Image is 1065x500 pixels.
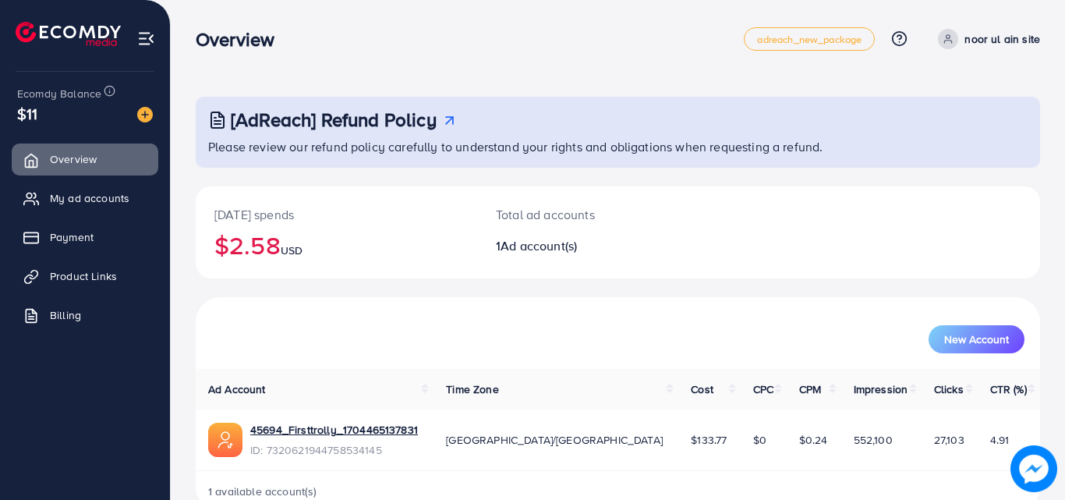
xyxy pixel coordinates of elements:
span: My ad accounts [50,190,129,206]
span: USD [281,243,303,258]
span: $0 [753,432,766,448]
img: menu [137,30,155,48]
p: Please review our refund policy carefully to understand your rights and obligations when requesti... [208,137,1031,156]
a: 45694_Firsttrolly_1704465137831 [250,422,418,438]
a: Billing [12,300,158,331]
span: $11 [17,102,37,125]
img: image [1010,445,1057,492]
span: CTR (%) [990,381,1027,397]
span: Payment [50,229,94,245]
h3: Overview [196,28,287,51]
h2: 1 [496,239,670,254]
a: adreach_new_package [744,27,875,51]
span: Impression [854,381,908,397]
span: ID: 7320621944758534145 [250,442,418,458]
span: Time Zone [446,381,498,397]
span: CPC [753,381,773,397]
span: New Account [944,334,1009,345]
span: 552,100 [854,432,893,448]
p: [DATE] spends [214,205,458,224]
a: Overview [12,144,158,175]
img: image [137,107,153,122]
span: Billing [50,307,81,323]
a: Product Links [12,261,158,292]
span: [GEOGRAPHIC_DATA]/[GEOGRAPHIC_DATA] [446,432,663,448]
button: New Account [929,325,1024,353]
span: $0.24 [799,432,828,448]
img: logo [16,22,121,46]
span: Clicks [934,381,964,397]
span: CPM [799,381,821,397]
a: My ad accounts [12,183,158,214]
a: Payment [12,222,158,253]
span: 4.91 [990,432,1010,448]
h2: $2.58 [214,230,458,260]
span: Overview [50,151,97,167]
span: Ecomdy Balance [17,86,101,101]
a: noor ul ain site [932,29,1040,49]
p: Total ad accounts [496,205,670,224]
span: adreach_new_package [757,34,862,44]
span: Cost [691,381,713,397]
span: Product Links [50,268,117,284]
span: $133.77 [691,432,727,448]
img: ic-ads-acc.e4c84228.svg [208,423,242,457]
span: 1 available account(s) [208,484,317,499]
span: Ad Account [208,381,266,397]
span: 27,103 [934,432,964,448]
span: Ad account(s) [501,237,577,254]
p: noor ul ain site [964,30,1040,48]
h3: [AdReach] Refund Policy [231,108,437,131]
